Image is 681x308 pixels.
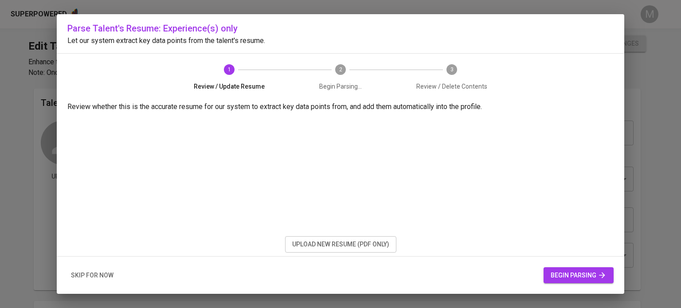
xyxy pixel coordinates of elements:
[67,101,614,112] p: Review whether this is the accurate resume for our system to extract key data points from, and ad...
[551,270,607,281] span: begin parsing
[289,82,393,91] span: Begin Parsing...
[67,21,614,35] h6: Parse Talent's Resume: Experience(s) only
[285,236,396,253] button: upload new resume (pdf only)
[67,267,117,284] button: skip for now
[544,267,614,284] button: begin parsing
[339,66,342,73] text: 2
[67,35,614,46] p: Let our system extract key data points from the talent's resume.
[450,66,453,73] text: 3
[177,82,282,91] span: Review / Update Resume
[399,82,504,91] span: Review / Delete Contents
[71,270,113,281] span: skip for now
[67,116,614,293] iframe: 6bbbdd9c459ce82f0f3e9bdefcd53b3e.pdf
[228,66,231,73] text: 1
[292,239,389,250] span: upload new resume (pdf only)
